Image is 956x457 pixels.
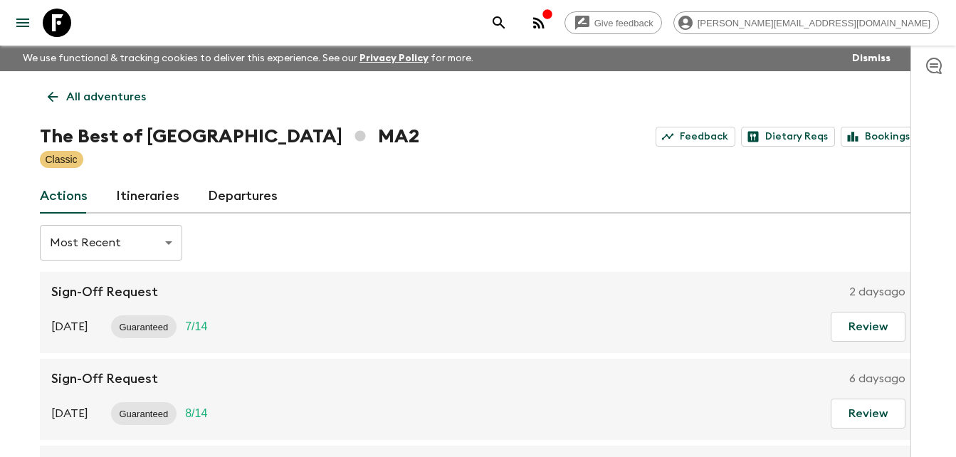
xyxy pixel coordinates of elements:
[40,179,88,214] a: Actions
[185,405,207,422] p: 8 / 14
[111,409,177,419] span: Guaranteed
[40,223,182,263] div: Most Recent
[116,179,179,214] a: Itineraries
[17,46,479,71] p: We use functional & tracking cookies to deliver this experience. See our for more.
[690,18,938,28] span: [PERSON_NAME][EMAIL_ADDRESS][DOMAIN_NAME]
[841,127,917,147] a: Bookings
[831,312,905,342] button: Review
[9,9,37,37] button: menu
[208,179,278,214] a: Departures
[849,283,905,300] p: 2 days ago
[46,152,78,167] p: Classic
[656,127,735,147] a: Feedback
[831,399,905,429] button: Review
[66,88,146,105] p: All adventures
[673,11,939,34] div: [PERSON_NAME][EMAIL_ADDRESS][DOMAIN_NAME]
[51,405,88,422] p: [DATE]
[51,370,158,387] p: Sign-Off Request
[177,315,216,338] div: Trip Fill
[185,318,207,335] p: 7 / 14
[40,122,419,151] h1: The Best of [GEOGRAPHIC_DATA] MA2
[741,127,835,147] a: Dietary Reqs
[587,18,661,28] span: Give feedback
[51,318,88,335] p: [DATE]
[849,370,905,387] p: 6 days ago
[51,283,158,300] p: Sign-Off Request
[177,402,216,425] div: Trip Fill
[359,53,429,63] a: Privacy Policy
[111,322,177,332] span: Guaranteed
[849,48,894,68] button: Dismiss
[564,11,662,34] a: Give feedback
[485,9,513,37] button: search adventures
[40,83,154,111] a: All adventures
